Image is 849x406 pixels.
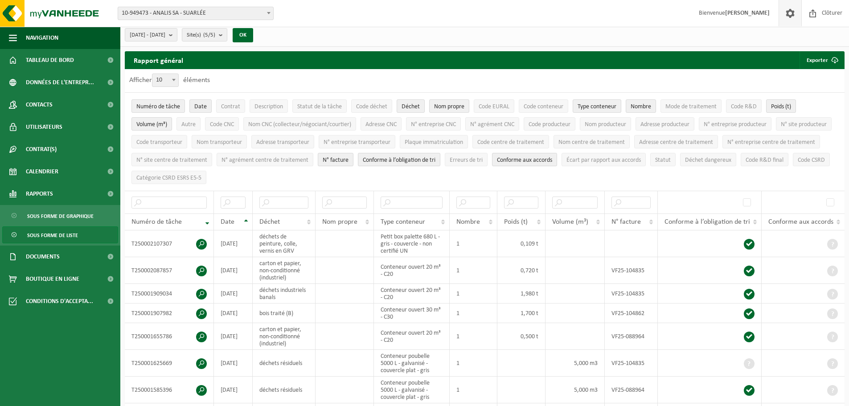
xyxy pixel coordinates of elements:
span: Code conteneur [524,103,563,110]
span: Documents [26,246,60,268]
span: Type conteneur [381,218,425,226]
button: Adresse CNCAdresse CNC: Activate to sort [361,117,402,131]
td: carton et papier, non-conditionné (industriel) [253,257,316,284]
td: VF25-088964 [605,323,658,350]
span: Statut [655,157,671,164]
button: ContratContrat: Activate to sort [216,99,245,113]
span: Date [194,103,207,110]
button: Exporter [800,51,844,69]
span: Nom transporteur [197,139,242,146]
span: Nom propre [322,218,357,226]
td: [DATE] [214,377,253,403]
span: Poids (t) [504,218,528,226]
button: Mode de traitementMode de traitement: Activate to sort [660,99,722,113]
span: Site(s) [187,29,215,42]
span: Volume (m³) [552,218,588,226]
span: Boutique en ligne [26,268,79,290]
span: N° agrément CNC [470,121,514,128]
span: 10 [152,74,179,87]
td: 0,500 t [497,323,545,350]
span: Nombre [631,103,651,110]
td: 5,000 m3 [545,377,605,403]
td: T250001907982 [125,303,214,323]
span: N° agrément centre de traitement [221,157,308,164]
h2: Rapport général [125,51,192,69]
span: Date [221,218,234,226]
span: Tableau de bord [26,49,74,71]
td: T250002087857 [125,257,214,284]
span: Conforme aux accords [497,157,552,164]
td: Conteneur ouvert 20 m³ - C20 [374,323,449,350]
td: Petit box palette 680 L - gris - couvercle - non certifié UN [374,230,449,257]
td: Conteneur poubelle 5000 L - galvanisé - couvercle plat - gris [374,377,449,403]
span: 10 [152,74,178,86]
button: Adresse centre de traitementAdresse centre de traitement: Activate to sort [634,135,718,148]
span: N° site producteur [781,121,827,128]
td: Conteneur poubelle 5000 L - galvanisé - couvercle plat - gris [374,350,449,377]
button: Erreurs de triErreurs de tri: Activate to sort [445,153,488,166]
button: Déchet dangereux : Activate to sort [680,153,736,166]
a: Sous forme de liste [2,226,118,243]
td: 5,000 m3 [545,350,605,377]
td: [DATE] [214,257,253,284]
count: (5/5) [203,32,215,38]
span: Code R&D [731,103,757,110]
button: DescriptionDescription: Activate to sort [250,99,288,113]
span: Nom centre de traitement [558,139,625,146]
button: Plaque immatriculationPlaque immatriculation: Activate to sort [400,135,468,148]
button: N° site producteurN° site producteur : Activate to sort [776,117,832,131]
td: [DATE] [214,323,253,350]
td: [DATE] [214,230,253,257]
span: Nombre [456,218,480,226]
span: Numéro de tâche [131,218,182,226]
span: Conforme à l’obligation de tri [363,157,435,164]
button: N° entreprise CNCN° entreprise CNC: Activate to sort [406,117,461,131]
button: Numéro de tâcheNuméro de tâche: Activate to remove sorting [131,99,185,113]
button: N° site centre de traitementN° site centre de traitement: Activate to sort [131,153,212,166]
span: Contacts [26,94,53,116]
span: Numéro de tâche [136,103,180,110]
span: 10-949473 - ANALIS SA - SUARLÉE [118,7,273,20]
span: N° site centre de traitement [136,157,207,164]
td: déchets de peinture, colle, vernis en GRV [253,230,316,257]
button: Site(s)(5/5) [182,28,227,41]
button: Code déchetCode déchet: Activate to sort [351,99,392,113]
button: N° entreprise transporteurN° entreprise transporteur: Activate to sort [319,135,395,148]
button: DéchetDéchet: Activate to sort [397,99,425,113]
span: Code CNC [210,121,234,128]
span: Code déchet [356,103,387,110]
td: VF25-104835 [605,284,658,303]
button: DateDate: Activate to sort [189,99,212,113]
span: Calendrier [26,160,58,183]
span: Déchet dangereux [685,157,731,164]
button: NombreNombre: Activate to sort [626,99,656,113]
span: Code EURAL [479,103,509,110]
span: Utilisateurs [26,116,62,138]
td: 0,109 t [497,230,545,257]
span: Code producteur [529,121,570,128]
span: Déchet [402,103,420,110]
span: Nom CNC (collecteur/négociant/courtier) [248,121,351,128]
td: 1 [450,303,498,323]
button: Nom producteurNom producteur: Activate to sort [580,117,631,131]
td: 1 [450,230,498,257]
td: 1 [450,257,498,284]
span: N° entreprise producteur [704,121,767,128]
button: Code CNCCode CNC: Activate to sort [205,117,239,131]
td: bois traité (B) [253,303,316,323]
button: Code R&DCode R&amp;D: Activate to sort [726,99,762,113]
span: Déchet [259,218,280,226]
td: VF25-104835 [605,257,658,284]
button: N° agrément CNCN° agrément CNC: Activate to sort [465,117,519,131]
span: Conforme aux accords [768,218,833,226]
td: Conteneur ouvert 20 m³ - C20 [374,284,449,303]
button: Code EURALCode EURAL: Activate to sort [474,99,514,113]
button: Conforme aux accords : Activate to sort [492,153,557,166]
button: Nom propreNom propre: Activate to sort [429,99,469,113]
td: 1 [450,350,498,377]
button: Adresse transporteurAdresse transporteur: Activate to sort [251,135,314,148]
button: Code centre de traitementCode centre de traitement: Activate to sort [472,135,549,148]
button: Conforme à l’obligation de tri : Activate to sort [358,153,440,166]
button: Écart par rapport aux accordsÉcart par rapport aux accords: Activate to sort [562,153,646,166]
span: Autre [181,121,196,128]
